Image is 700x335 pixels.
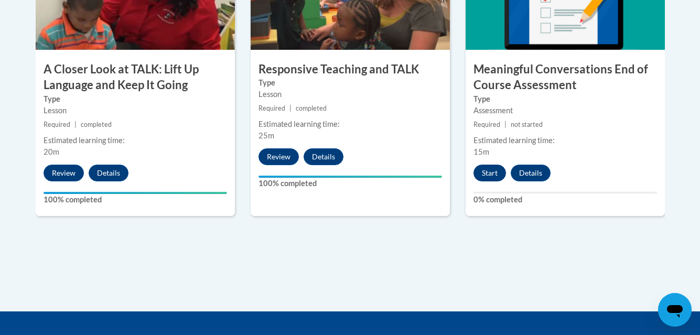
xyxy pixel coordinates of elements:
span: Required [259,104,285,112]
button: Details [304,148,343,165]
label: Type [473,93,657,105]
span: | [289,104,292,112]
span: | [74,121,77,128]
h3: A Closer Look at TALK: Lift Up Language and Keep It Going [36,61,235,94]
div: Lesson [259,89,442,100]
span: not started [511,121,543,128]
div: Lesson [44,105,227,116]
div: Assessment [473,105,657,116]
div: Estimated learning time: [44,135,227,146]
span: completed [81,121,112,128]
span: 20m [44,147,59,156]
button: Start [473,165,506,181]
span: | [504,121,507,128]
div: Your progress [44,192,227,194]
label: 0% completed [473,194,657,206]
iframe: Button to launch messaging window [658,293,692,327]
span: Required [473,121,500,128]
button: Review [259,148,299,165]
span: Required [44,121,70,128]
h3: Responsive Teaching and TALK [251,61,450,78]
h3: Meaningful Conversations End of Course Assessment [466,61,665,94]
label: Type [259,77,442,89]
div: Your progress [259,176,442,178]
div: Estimated learning time: [473,135,657,146]
span: completed [296,104,327,112]
label: 100% completed [44,194,227,206]
span: 25m [259,131,274,140]
label: Type [44,93,227,105]
label: 100% completed [259,178,442,189]
div: Estimated learning time: [259,118,442,130]
button: Details [511,165,551,181]
span: 15m [473,147,489,156]
button: Review [44,165,84,181]
button: Details [89,165,128,181]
